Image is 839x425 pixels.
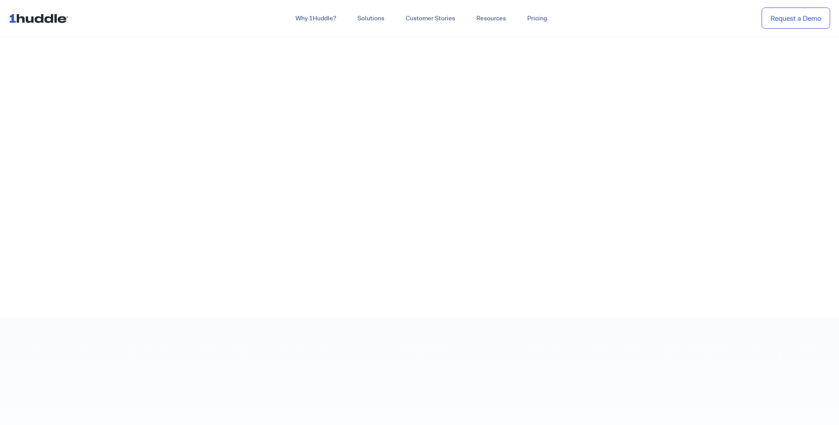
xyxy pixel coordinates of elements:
a: Customer Stories [395,11,466,27]
a: Resources [466,11,517,27]
img: ... [9,10,72,27]
a: Pricing [517,11,558,27]
a: Why 1Huddle? [285,11,347,27]
a: Solutions [347,11,395,27]
a: Request a Demo [762,8,830,29]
